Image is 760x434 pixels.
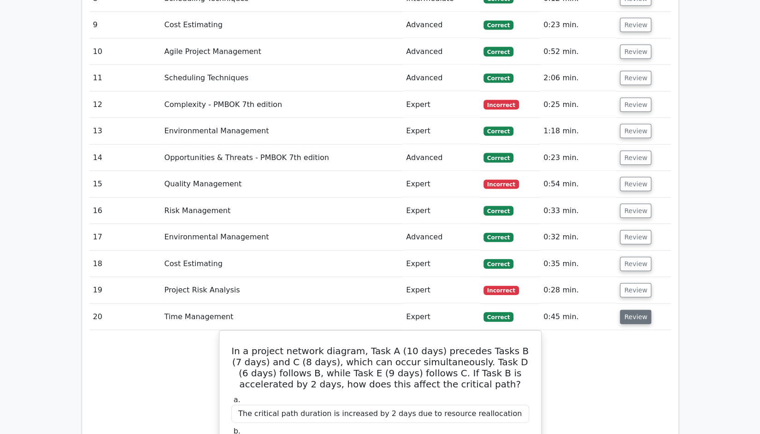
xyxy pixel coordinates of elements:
td: Advanced [402,39,480,65]
span: Correct [483,312,513,321]
td: 17 [89,224,161,250]
span: Incorrect [483,286,519,295]
td: Expert [402,277,480,303]
span: Correct [483,259,513,268]
td: 2:06 min. [540,65,616,91]
td: Agile Project Management [161,39,403,65]
button: Review [620,177,651,191]
td: 19 [89,277,161,303]
button: Review [620,71,651,85]
span: Correct [483,74,513,83]
td: 14 [89,145,161,171]
button: Review [620,257,651,271]
h5: In a project network diagram, Task A (10 days) precedes Tasks B (7 days) and C (8 days), which ca... [230,345,530,390]
button: Review [620,310,651,324]
td: 0:33 min. [540,198,616,224]
td: Time Management [161,304,403,330]
button: Review [620,204,651,218]
button: Review [620,18,651,32]
td: Expert [402,251,480,277]
td: 0:45 min. [540,304,616,330]
td: 15 [89,171,161,197]
td: 0:23 min. [540,145,616,171]
td: Cost Estimating [161,12,403,38]
span: Incorrect [483,100,519,109]
td: 0:35 min. [540,251,616,277]
td: Advanced [402,12,480,38]
td: 10 [89,39,161,65]
div: The critical path duration is increased by 2 days due to resource reallocation [231,405,529,423]
button: Review [620,124,651,138]
button: Review [620,283,651,297]
span: Correct [483,127,513,136]
span: Incorrect [483,180,519,189]
td: Expert [402,92,480,118]
span: Correct [483,233,513,242]
td: Expert [402,304,480,330]
td: Complexity - PMBOK 7th edition [161,92,403,118]
td: 18 [89,251,161,277]
td: 0:28 min. [540,277,616,303]
td: 0:25 min. [540,92,616,118]
span: Correct [483,21,513,30]
td: 12 [89,92,161,118]
button: Review [620,98,651,112]
td: 16 [89,198,161,224]
td: 0:54 min. [540,171,616,197]
td: 11 [89,65,161,91]
td: Cost Estimating [161,251,403,277]
td: 20 [89,304,161,330]
span: Correct [483,47,513,56]
td: 9 [89,12,161,38]
td: Advanced [402,65,480,91]
td: Environmental Management [161,118,403,144]
span: Correct [483,206,513,215]
button: Review [620,45,651,59]
span: Correct [483,153,513,162]
td: Advanced [402,145,480,171]
td: Risk Management [161,198,403,224]
td: Expert [402,171,480,197]
td: Expert [402,198,480,224]
span: a. [234,395,241,404]
td: Scheduling Techniques [161,65,403,91]
td: 0:32 min. [540,224,616,250]
button: Review [620,151,651,165]
td: Quality Management [161,171,403,197]
td: 0:23 min. [540,12,616,38]
td: 0:52 min. [540,39,616,65]
td: Opportunities & Threats - PMBOK 7th edition [161,145,403,171]
button: Review [620,230,651,244]
td: 1:18 min. [540,118,616,144]
td: 13 [89,118,161,144]
td: Advanced [402,224,480,250]
td: Environmental Management [161,224,403,250]
td: Expert [402,118,480,144]
td: Project Risk Analysis [161,277,403,303]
